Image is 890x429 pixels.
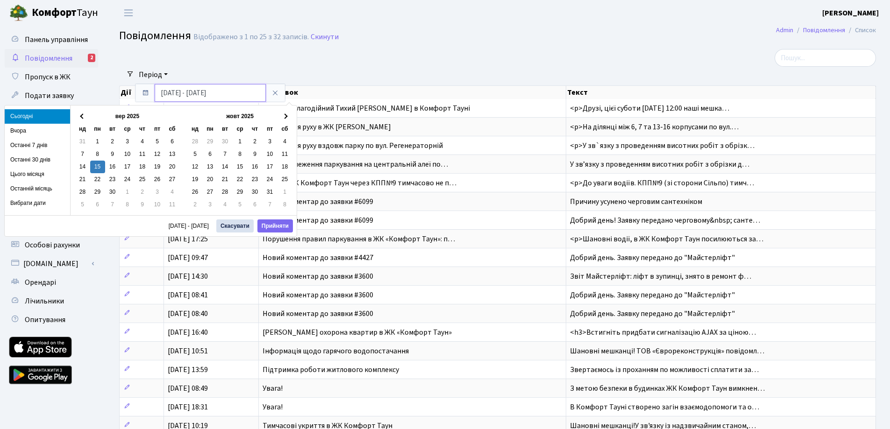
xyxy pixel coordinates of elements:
[776,25,793,35] a: Admin
[5,86,98,105] a: Подати заявку
[120,123,135,135] th: ср
[168,271,208,281] span: [DATE] 14:30
[135,123,150,135] th: чт
[218,135,233,148] td: 30
[165,173,180,186] td: 27
[90,173,105,186] td: 22
[5,236,98,254] a: Особові рахунки
[257,219,293,232] button: Прийняти
[233,173,248,186] td: 22
[193,33,309,42] div: Відображено з 1 по 25 з 32 записів.
[263,186,278,198] td: 31
[278,135,292,148] td: 4
[263,103,470,113] span: Вперше! Благодійний Тихий [PERSON_NAME] в Комфорт Тауні
[233,198,248,211] td: 5
[25,240,80,250] span: Особові рахунки
[570,178,754,188] span: <p>До уваги водіїв. КПП№9 (зі сторони Сільпо) тимч…
[570,197,702,207] span: Причину усунено черговим сантехніком
[5,68,98,86] a: Пропуск в ЖК
[203,110,278,123] th: жовт 2025
[248,161,263,173] td: 16
[5,138,70,153] li: Останні 7 днів
[263,309,373,319] span: Новий коментар до заявки #3600
[5,182,70,196] li: Останній місяць
[188,148,203,161] td: 5
[203,123,218,135] th: пн
[168,309,208,319] span: [DATE] 08:40
[168,253,208,263] span: [DATE] 09:47
[188,198,203,211] td: 2
[5,124,70,138] li: Вчора
[105,186,120,198] td: 30
[233,148,248,161] td: 8
[263,141,443,151] span: Обмеження руху вздовж парку по вул. Регенераторній
[263,383,283,394] span: Увага!
[25,35,88,45] span: Панель управління
[203,198,218,211] td: 3
[120,148,135,161] td: 10
[570,309,735,319] span: Добрий день. Заявку передано до "Майстерліфт"
[105,161,120,173] td: 16
[278,173,292,186] td: 25
[203,161,218,173] td: 13
[233,135,248,148] td: 1
[105,173,120,186] td: 23
[263,402,283,412] span: Увага!
[263,148,278,161] td: 10
[135,67,171,83] a: Період
[278,161,292,173] td: 18
[90,161,105,173] td: 15
[188,173,203,186] td: 19
[105,123,120,135] th: вт
[570,122,739,132] span: <p>На ділянці між 6, 7 та 13-16 корпусами по вул.…
[570,234,763,244] span: <p>Шановні водії, в ЖК Комфорт Таун посилюються за…
[32,5,77,20] b: Комфорт
[233,161,248,173] td: 15
[203,186,218,198] td: 27
[105,148,120,161] td: 9
[822,8,879,18] b: [PERSON_NAME]
[570,271,751,281] span: Звіт Майстерліфт: ліфт в зупинці, знято в ремонт ф…
[203,135,218,148] td: 29
[5,167,70,182] li: Цього місяця
[150,186,165,198] td: 3
[278,123,292,135] th: сб
[168,327,208,338] span: [DATE] 16:40
[570,159,749,169] span: У звʼязку з проведенням висотних робіт з обрізки д…
[90,148,105,161] td: 8
[248,198,263,211] td: 6
[105,135,120,148] td: 2
[218,173,233,186] td: 21
[120,186,135,198] td: 1
[263,161,278,173] td: 17
[263,290,373,300] span: Новий коментар до заявки #3600
[25,296,64,306] span: Лічильники
[25,277,56,288] span: Орендарі
[278,186,292,198] td: 1
[105,198,120,211] td: 7
[165,135,180,148] td: 6
[90,110,165,123] th: вер 2025
[566,86,876,99] th: Текст
[188,123,203,135] th: нд
[135,161,150,173] td: 18
[135,198,150,211] td: 9
[188,161,203,173] td: 12
[90,135,105,148] td: 1
[845,25,876,35] li: Список
[5,196,70,211] li: Вибрати дати
[169,223,213,229] span: [DATE] - [DATE]
[75,198,90,211] td: 5
[822,7,879,19] a: [PERSON_NAME]
[233,186,248,198] td: 29
[25,315,65,325] span: Опитування
[218,186,233,198] td: 28
[150,135,165,148] td: 5
[5,254,98,273] a: [DOMAIN_NAME]
[311,33,339,42] a: Скинути
[263,327,452,338] span: [PERSON_NAME] охорона квартир в ЖК «Комфорт Таун»
[150,148,165,161] td: 12
[263,198,278,211] td: 7
[762,21,890,40] nav: breadcrumb
[218,123,233,135] th: вт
